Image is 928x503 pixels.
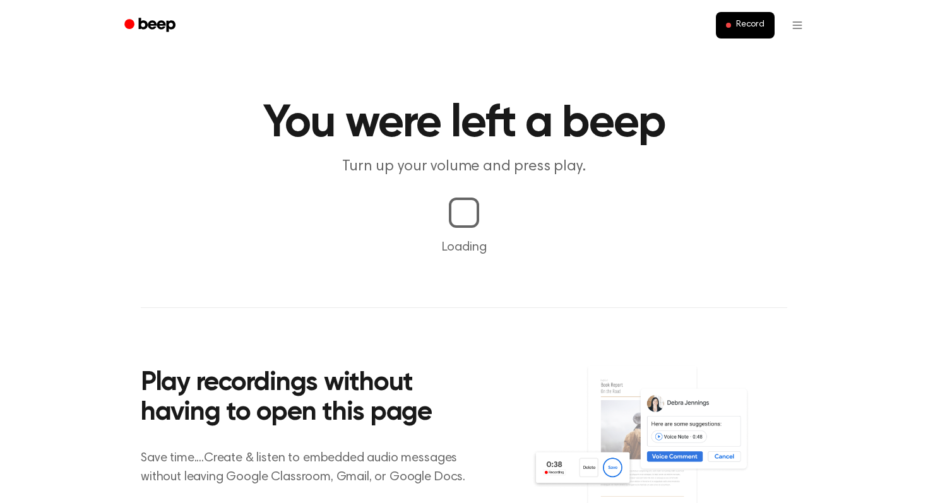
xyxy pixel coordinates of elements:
button: Open menu [782,10,812,40]
a: Beep [116,13,187,38]
p: Save time....Create & listen to embedded audio messages without leaving Google Classroom, Gmail, ... [141,449,481,487]
h2: Play recordings without having to open this page [141,369,481,429]
p: Loading [15,238,913,257]
span: Record [736,20,764,31]
p: Turn up your volume and press play. [222,157,706,177]
button: Record [716,12,775,38]
h1: You were left a beep [141,101,787,146]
